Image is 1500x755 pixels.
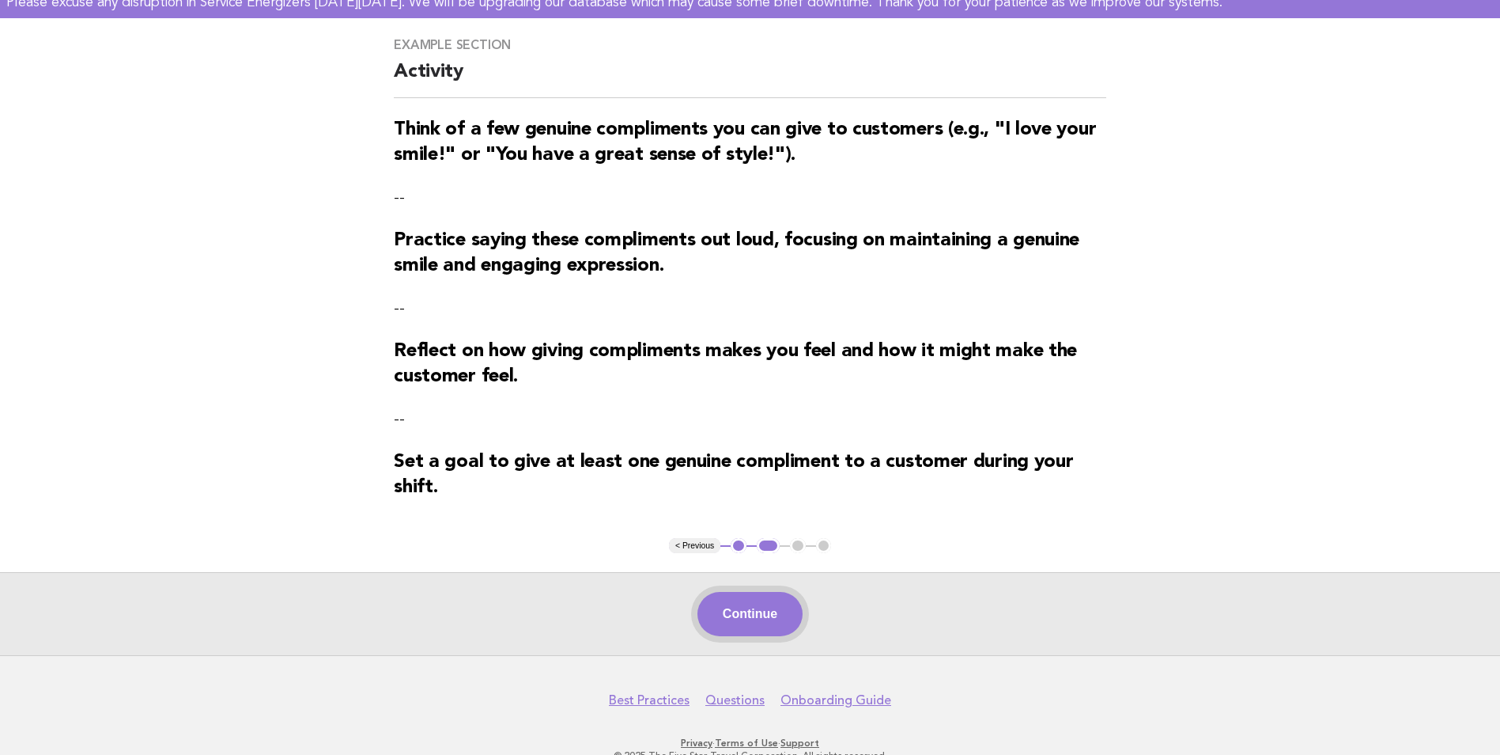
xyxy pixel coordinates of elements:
[394,342,1077,386] strong: Reflect on how giving compliments makes you feel and how it might make the customer feel.
[394,231,1079,275] strong: Practice saying these compliments out loud, focusing on maintaining a genuine smile and engaging ...
[697,592,803,636] button: Continue
[394,408,1106,431] p: --
[609,692,690,708] a: Best Practices
[715,738,778,749] a: Terms of Use
[394,120,1096,165] strong: Think of a few genuine compliments you can give to customers (e.g., "I love your smile!" or "You ...
[731,538,746,554] button: 1
[394,298,1106,320] p: --
[780,738,819,749] a: Support
[394,37,1106,53] h3: Example Section
[394,453,1073,497] strong: Set a goal to give at least one genuine compliment to a customer during your shift.
[681,738,712,749] a: Privacy
[394,187,1106,209] p: --
[669,538,720,554] button: < Previous
[266,737,1234,749] p: · ·
[780,692,891,708] a: Onboarding Guide
[705,692,765,708] a: Questions
[394,59,1106,98] h2: Activity
[757,538,780,554] button: 2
